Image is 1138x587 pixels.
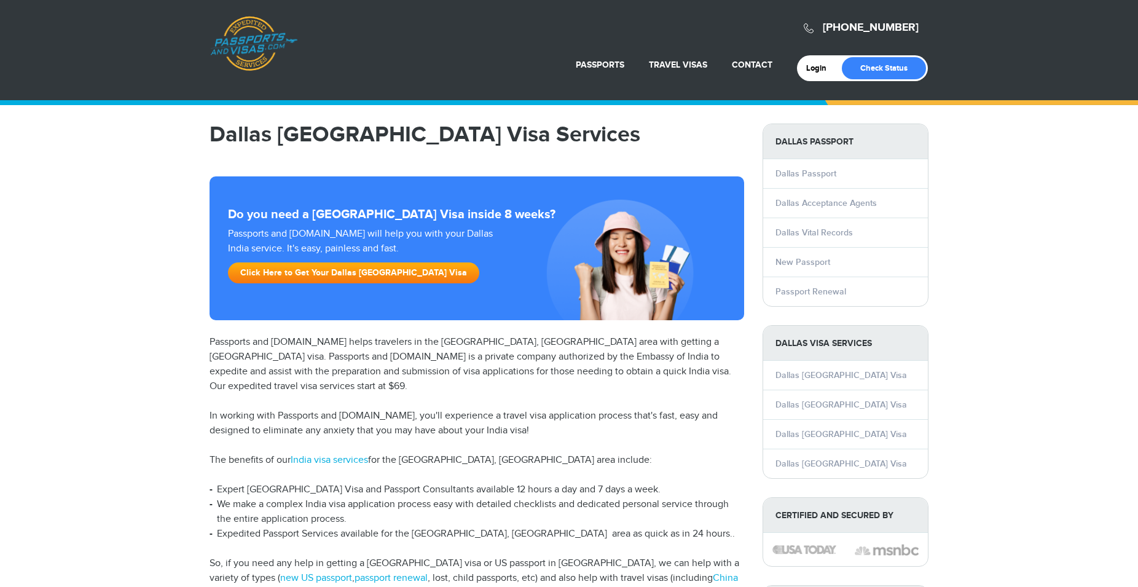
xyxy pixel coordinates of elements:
a: [PHONE_NUMBER] [823,21,919,34]
a: Contact [732,60,772,70]
a: Dallas Passport [775,168,836,179]
li: We make a complex India visa application process easy with detailed checklists and dedicated pers... [210,497,744,527]
a: Passports & [DOMAIN_NAME] [210,16,297,71]
strong: Dallas Visa Services [763,326,928,361]
a: Passports [576,60,624,70]
a: Login [806,63,835,73]
a: Dallas [GEOGRAPHIC_DATA] Visa [775,400,907,410]
li: Expert [GEOGRAPHIC_DATA] Visa and Passport Consultants available 12 hours a day and 7 days a week. [210,483,744,497]
div: Passports and [DOMAIN_NAME] will help you with your Dallas India service. It's easy, painless and... [223,227,519,290]
a: Click Here to Get Your Dallas [GEOGRAPHIC_DATA] Visa [228,262,479,283]
a: Passport Renewal [775,286,846,297]
a: Dallas Acceptance Agents [775,198,877,208]
img: image description [772,545,836,554]
img: image description [855,543,919,557]
a: Dallas Vital Records [775,227,853,238]
strong: Do you need a [GEOGRAPHIC_DATA] Visa inside 8 weeks? [228,207,726,222]
a: Dallas [GEOGRAPHIC_DATA] Visa [775,459,907,469]
a: New Passport [775,257,830,267]
a: India visa services [291,454,368,466]
a: Dallas [GEOGRAPHIC_DATA] Visa [775,429,907,439]
p: The benefits of our for the [GEOGRAPHIC_DATA], [GEOGRAPHIC_DATA] area include: [210,453,744,468]
strong: Certified and Secured by [763,498,928,533]
h1: Dallas [GEOGRAPHIC_DATA] Visa Services [210,124,744,146]
a: passport renewal [355,572,428,584]
a: Travel Visas [649,60,707,70]
p: In working with Passports and [DOMAIN_NAME], you'll experience a travel visa application process ... [210,409,744,438]
strong: Dallas Passport [763,124,928,159]
a: Dallas [GEOGRAPHIC_DATA] Visa [775,370,907,380]
li: Expedited Passport Services available for the [GEOGRAPHIC_DATA], [GEOGRAPHIC_DATA] area as quick ... [210,527,744,542]
a: new US passport [280,572,352,584]
p: Passports and [DOMAIN_NAME] helps travelers in the [GEOGRAPHIC_DATA], [GEOGRAPHIC_DATA] area with... [210,335,744,394]
a: Check Status [842,57,926,79]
